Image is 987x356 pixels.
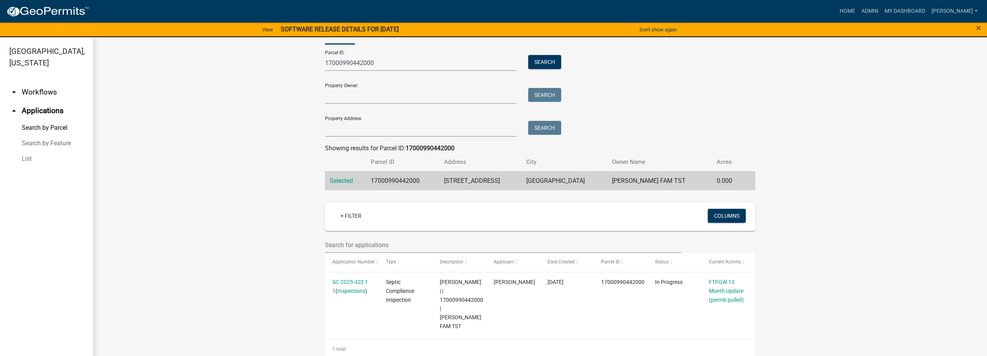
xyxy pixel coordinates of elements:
td: 0.000 [712,171,743,190]
td: [GEOGRAPHIC_DATA] [522,171,607,190]
datatable-header-cell: Type [379,253,432,272]
datatable-header-cell: Status [648,253,702,272]
span: × [976,22,981,33]
a: [PERSON_NAME] [928,4,981,19]
a: SC-2025-422 1 1 [332,279,368,294]
div: ( ) [332,278,371,296]
div: Showing results for Parcel ID: [325,144,755,153]
a: Inspections [337,288,365,294]
span: Parcel ID [601,259,620,265]
button: Search [528,55,561,69]
th: Parcel ID [366,153,439,171]
datatable-header-cell: Applicant [486,253,540,272]
span: Type [386,259,396,265]
a: + Filter [334,209,368,223]
a: Home [837,4,858,19]
a: Selected [330,177,353,184]
td: 17000990442000 [366,171,439,190]
th: Owner Name [607,153,712,171]
span: Description [440,259,463,265]
i: arrow_drop_up [9,106,19,115]
strong: 17000990442000 [406,144,455,152]
a: My Dashboard [882,4,928,19]
th: City [522,153,607,171]
datatable-header-cell: Parcel ID [594,253,648,272]
span: Applicant [494,259,514,265]
th: Address [439,153,522,171]
th: Acres [712,153,743,171]
span: Septic Compliance Inspection [386,279,414,303]
a: View [259,23,276,36]
button: Search [528,88,561,102]
span: 17000990442000 [601,279,645,285]
button: Close [976,23,981,33]
a: FTPGW 13 Month Update (permit pulled) [709,279,744,303]
button: Don't show again [636,23,680,36]
span: In Progress [655,279,683,285]
span: Philip Stoll [494,279,535,285]
strong: SOFTWARE RELEASE DETAILS FOR [DATE] [281,26,399,33]
span: Status [655,259,669,265]
span: Emma Swenson | | 17000990442000 | BETH AGNEW FAM TST [440,279,483,329]
span: 07/10/2025 [548,279,564,285]
datatable-header-cell: Date Created [540,253,594,272]
a: Admin [858,4,882,19]
td: [PERSON_NAME] FAM TST [607,171,712,190]
button: Columns [708,209,746,223]
button: Search [528,121,561,135]
input: Search for applications [325,237,682,253]
datatable-header-cell: Application Number [325,253,379,272]
span: Date Created [548,259,575,265]
datatable-header-cell: Current Activity [702,253,755,272]
td: [STREET_ADDRESS] [439,171,522,190]
datatable-header-cell: Description [432,253,486,272]
i: arrow_drop_down [9,88,19,97]
span: Application Number [332,259,375,265]
span: Current Activity [709,259,741,265]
